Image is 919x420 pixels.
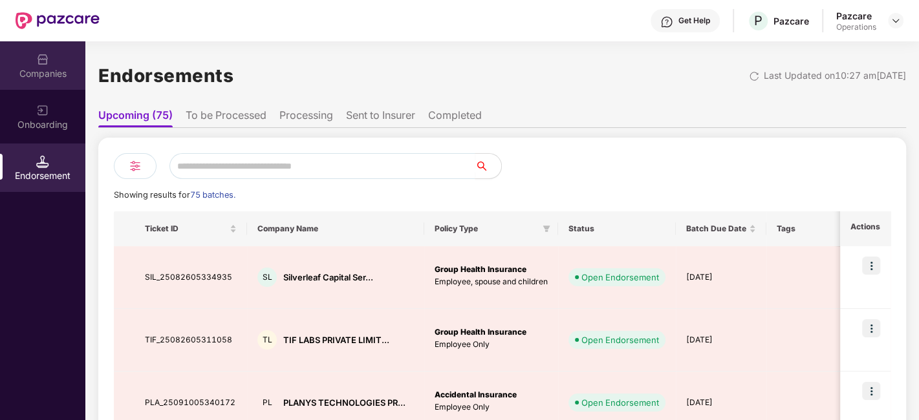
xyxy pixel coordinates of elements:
[475,153,502,179] button: search
[862,319,880,337] img: icon
[754,13,762,28] span: P
[283,397,405,409] div: PLANYS TECHNOLOGIES PR...
[749,71,759,81] img: svg+xml;base64,PHN2ZyBpZD0iUmVsb2FkLTMyeDMyIiB4bWxucz0iaHR0cDovL3d3dy53My5vcmcvMjAwMC9zdmciIHdpZH...
[862,382,880,400] img: icon
[581,396,659,409] div: Open Endorsement
[346,109,415,127] li: Sent to Insurer
[676,309,766,372] td: [DATE]
[16,12,100,29] img: New Pazcare Logo
[435,264,526,274] b: Group Health Insurance
[257,330,277,350] div: TL
[435,339,548,351] p: Employee Only
[435,390,517,399] b: Accidental Insurance
[283,271,373,284] div: Silverleaf Capital Ser...
[127,158,143,174] img: svg+xml;base64,PHN2ZyB4bWxucz0iaHR0cDovL3d3dy53My5vcmcvMjAwMC9zdmciIHdpZHRoPSIyNCIgaGVpZ2h0PSIyNC...
[840,211,891,246] th: Actions
[283,334,389,346] div: TIF LABS PRIVATE LIMIT...
[435,224,537,234] span: Policy Type
[145,224,227,234] span: Ticket ID
[257,393,277,412] div: PL
[257,268,277,287] div: SL
[540,221,553,236] span: filter
[435,401,548,414] p: Employee Only
[247,211,424,246] th: Company Name
[186,109,266,127] li: To be Processed
[279,109,333,127] li: Processing
[475,161,501,171] span: search
[558,211,676,246] th: Status
[190,190,235,200] span: 75 batches.
[678,16,710,26] div: Get Help
[36,104,49,117] img: svg+xml;base64,PHN2ZyB3aWR0aD0iMjAiIGhlaWdodD0iMjAiIHZpZXdCb3g9IjAgMCAyMCAyMCIgZmlsbD0ibm9uZSIgeG...
[36,53,49,66] img: svg+xml;base64,PHN2ZyBpZD0iQ29tcGFuaWVzIiB4bWxucz0iaHR0cDovL3d3dy53My5vcmcvMjAwMC9zdmciIHdpZHRoPS...
[543,225,550,233] span: filter
[114,190,235,200] span: Showing results for
[98,109,173,127] li: Upcoming (75)
[98,61,233,90] h1: Endorsements
[836,10,876,22] div: Pazcare
[581,271,659,284] div: Open Endorsement
[660,16,673,28] img: svg+xml;base64,PHN2ZyBpZD0iSGVscC0zMngzMiIgeG1sbnM9Imh0dHA6Ly93d3cudzMub3JnLzIwMDAvc3ZnIiB3aWR0aD...
[891,16,901,26] img: svg+xml;base64,PHN2ZyBpZD0iRHJvcGRvd24tMzJ4MzIiIHhtbG5zPSJodHRwOi8vd3d3LnczLm9yZy8yMDAwL3N2ZyIgd2...
[676,246,766,309] td: [DATE]
[36,155,49,168] img: svg+xml;base64,PHN2ZyB3aWR0aD0iMTQuNSIgaGVpZ2h0PSIxNC41IiB2aWV3Qm94PSIwIDAgMTYgMTYiIGZpbGw9Im5vbm...
[581,333,659,346] div: Open Endorsement
[764,68,906,83] div: Last Updated on 10:27 am[DATE]
[435,276,548,288] p: Employee, spouse and children
[135,246,247,309] td: SIL_25082605334935
[686,224,746,234] span: Batch Due Date
[435,327,526,337] b: Group Health Insurance
[428,109,482,127] li: Completed
[862,257,880,275] img: icon
[135,309,247,372] td: TIF_25082605311058
[135,211,247,246] th: Ticket ID
[676,211,766,246] th: Batch Due Date
[836,22,876,32] div: Operations
[773,15,809,27] div: Pazcare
